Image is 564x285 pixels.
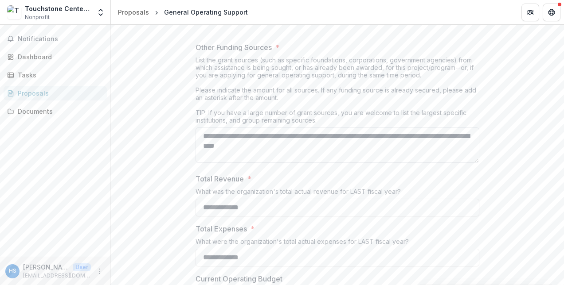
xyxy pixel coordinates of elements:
[18,70,100,80] div: Tasks
[18,107,100,116] div: Documents
[196,238,479,249] div: What were the organization's total actual expenses for LAST fiscal year?
[23,262,69,272] p: [PERSON_NAME]
[196,273,282,284] p: Current Operating Budget
[196,42,272,53] p: Other Funding Sources
[164,8,248,17] div: General Operating Support
[18,89,100,98] div: Proposals
[4,32,107,46] button: Notifications
[73,263,91,271] p: User
[25,4,91,13] div: Touchstone Center for Crafts
[196,173,244,184] p: Total Revenue
[4,86,107,100] a: Proposals
[114,6,251,19] nav: breadcrumb
[196,223,247,234] p: Total Expenses
[18,52,100,62] div: Dashboard
[4,104,107,119] a: Documents
[521,4,539,21] button: Partners
[94,266,105,277] button: More
[4,68,107,82] a: Tasks
[23,272,91,280] p: [EMAIL_ADDRESS][DOMAIN_NAME]
[9,268,16,274] div: Heather Sage
[196,56,479,127] div: List the grant sources (such as specific foundations, corporations, government agencies) from whi...
[118,8,149,17] div: Proposals
[196,188,479,199] div: What was the organization's total actual revenue for LAST fiscal year?
[7,5,21,19] img: Touchstone Center for Crafts
[94,4,107,21] button: Open entity switcher
[543,4,560,21] button: Get Help
[4,50,107,64] a: Dashboard
[18,35,103,43] span: Notifications
[25,13,50,21] span: Nonprofit
[114,6,153,19] a: Proposals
